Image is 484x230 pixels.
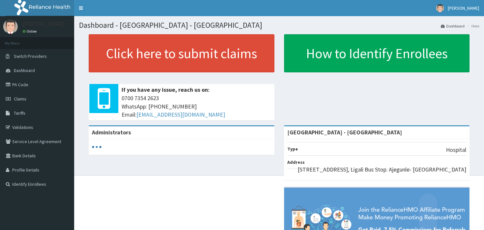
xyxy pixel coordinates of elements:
b: Address [287,159,305,165]
h1: Dashboard - [GEOGRAPHIC_DATA] - [GEOGRAPHIC_DATA] [79,21,479,29]
a: Online [23,29,38,34]
li: Here [465,23,479,29]
p: Hospital [446,146,466,154]
b: If you have any issue, reach us on: [122,86,210,93]
img: User Image [3,19,18,34]
p: [STREET_ADDRESS], Ligali Bus Stop. Ajegunle- [GEOGRAPHIC_DATA] [298,165,466,174]
span: Dashboard [14,68,35,73]
span: [PERSON_NAME] [448,5,479,11]
strong: [GEOGRAPHIC_DATA] - [GEOGRAPHIC_DATA] [287,129,402,136]
a: [EMAIL_ADDRESS][DOMAIN_NAME] [136,111,225,118]
span: Switch Providers [14,53,47,59]
b: Type [287,146,298,152]
p: [PERSON_NAME] [23,21,65,27]
img: User Image [436,4,444,12]
a: How to Identify Enrollees [284,34,470,72]
b: Administrators [92,129,131,136]
a: Dashboard [441,23,465,29]
a: Click here to submit claims [89,34,274,72]
svg: audio-loading [92,142,102,152]
span: Claims [14,96,26,102]
span: Tariffs [14,110,25,116]
span: 0700 7354 2623 WhatsApp: [PHONE_NUMBER] Email: [122,94,271,119]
